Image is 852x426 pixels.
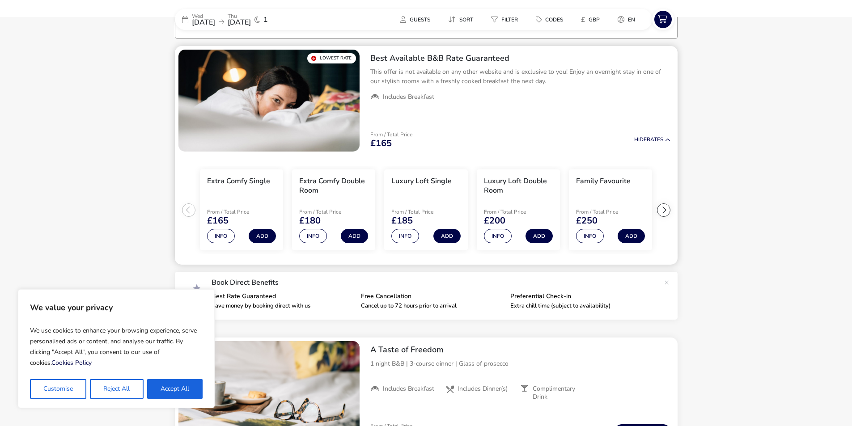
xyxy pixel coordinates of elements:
[433,229,461,243] button: Add
[610,13,646,26] naf-pibe-menu-bar-item: en
[192,13,215,19] p: Wed
[545,16,563,23] span: Codes
[90,379,143,399] button: Reject All
[192,17,215,27] span: [DATE]
[307,53,356,63] div: Lowest Rate
[207,209,271,215] p: From / Total Price
[212,279,660,286] p: Book Direct Benefits
[207,177,270,186] h3: Extra Comfy Single
[510,303,653,309] p: Extra chill time (subject to availability)
[576,229,604,243] button: Info
[370,359,670,368] p: 1 night B&B | 3-course dinner | Glass of prosecco
[618,229,645,243] button: Add
[30,379,86,399] button: Customise
[484,177,553,195] h3: Luxury Loft Double Room
[228,13,251,19] p: Thu
[288,166,380,254] swiper-slide: 2 / 7
[195,166,288,254] swiper-slide: 1 / 7
[175,9,309,30] div: Wed[DATE]Thu[DATE]1
[393,13,441,26] naf-pibe-menu-bar-item: Guests
[30,322,203,372] p: We use cookies to enhance your browsing experience, serve personalised ads or content, and analys...
[370,139,392,148] span: £165
[564,166,657,254] swiper-slide: 5 / 7
[510,293,653,299] p: Preferential Check-in
[299,216,321,225] span: £180
[484,209,547,215] p: From / Total Price
[391,177,452,186] h3: Luxury Loft Single
[383,93,434,101] span: Includes Breakfast
[484,216,505,225] span: £200
[370,67,670,86] p: This offer is not available on any other website and is exclusive to you! Enjoy an overnight stay...
[361,293,503,299] p: Free Cancellation
[341,229,368,243] button: Add
[576,209,640,215] p: From / Total Price
[589,16,600,23] span: GBP
[363,337,678,408] div: A Taste of Freedom1 night B&B | 3-course dinner | Glass of proseccoIncludes BreakfastIncludes Din...
[370,53,670,63] h2: Best Available B&B Rate Guaranteed
[212,303,354,309] p: Save money by booking direct with us
[610,13,642,26] button: en
[484,229,512,243] button: Info
[441,13,480,26] button: Sort
[441,13,484,26] naf-pibe-menu-bar-item: Sort
[574,13,610,26] naf-pibe-menu-bar-item: £GBP
[299,209,363,215] p: From / Total Price
[459,16,473,23] span: Sort
[299,177,368,195] h3: Extra Comfy Double Room
[370,345,670,355] h2: A Taste of Freedom
[576,216,598,225] span: £250
[393,13,437,26] button: Guests
[370,132,412,137] p: From / Total Price
[18,289,215,408] div: We value your privacy
[501,16,518,23] span: Filter
[458,385,508,393] span: Includes Dinner(s)
[410,16,430,23] span: Guests
[529,13,570,26] button: Codes
[657,166,749,254] swiper-slide: 6 / 7
[51,359,92,367] a: Cookies Policy
[574,13,607,26] button: £GBP
[628,16,635,23] span: en
[526,229,553,243] button: Add
[533,385,588,401] span: Complimentary Drink
[581,15,585,24] i: £
[391,229,419,243] button: Info
[484,13,529,26] naf-pibe-menu-bar-item: Filter
[576,177,631,186] h3: Family Favourite
[634,136,647,143] span: Hide
[228,17,251,27] span: [DATE]
[529,13,574,26] naf-pibe-menu-bar-item: Codes
[263,16,268,23] span: 1
[634,137,670,143] button: HideRates
[212,293,354,299] p: Best Rate Guaranteed
[30,299,203,316] p: We value your privacy
[380,166,472,254] swiper-slide: 3 / 7
[178,50,360,152] swiper-slide: 1 / 1
[207,229,235,243] button: Info
[361,303,503,309] p: Cancel up to 72 hours prior to arrival
[484,13,525,26] button: Filter
[299,229,327,243] button: Info
[363,46,678,109] div: Best Available B&B Rate GuaranteedThis offer is not available on any other website and is exclusi...
[391,216,413,225] span: £185
[391,209,455,215] p: From / Total Price
[249,229,276,243] button: Add
[472,166,564,254] swiper-slide: 4 / 7
[383,385,434,393] span: Includes Breakfast
[147,379,203,399] button: Accept All
[207,216,229,225] span: £165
